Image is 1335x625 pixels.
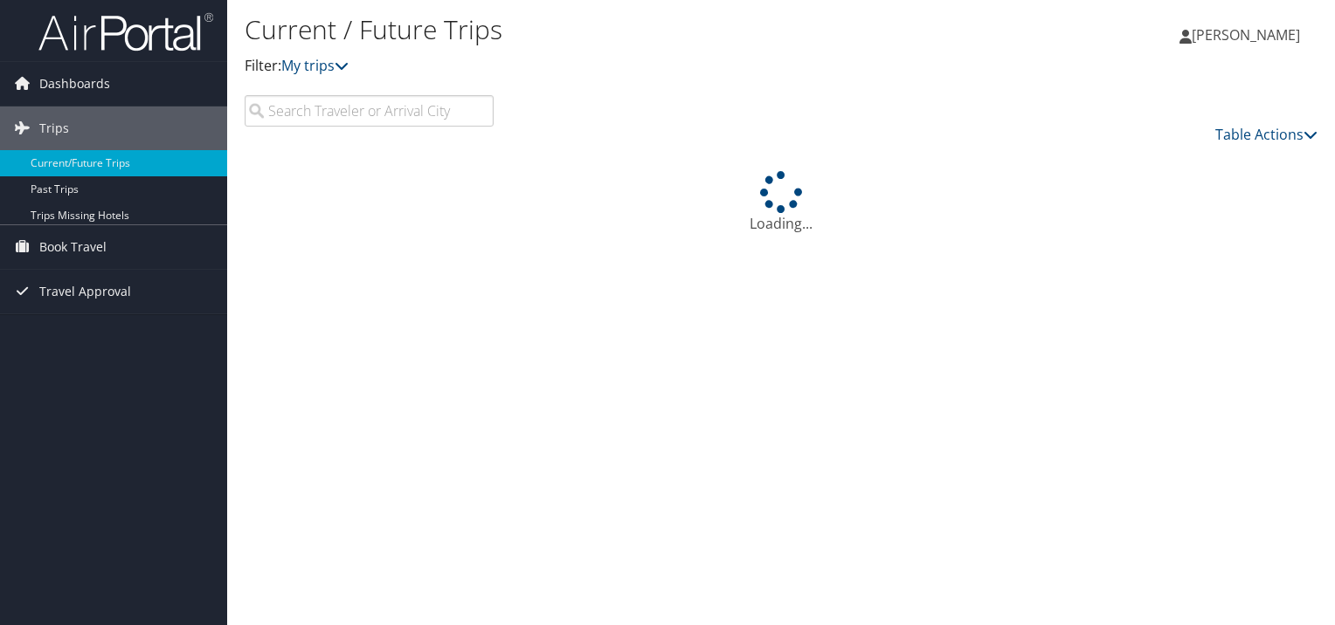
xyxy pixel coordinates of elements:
p: Filter: [245,55,960,78]
span: Travel Approval [39,270,131,313]
h1: Current / Future Trips [245,11,960,48]
span: [PERSON_NAME] [1192,25,1300,45]
img: airportal-logo.png [38,11,213,52]
input: Search Traveler or Arrival City [245,95,494,127]
a: [PERSON_NAME] [1179,9,1318,61]
span: Dashboards [39,62,110,106]
span: Trips [39,106,69,150]
span: Book Travel [39,225,107,269]
div: Loading... [245,171,1318,234]
a: Table Actions [1215,125,1318,144]
a: My trips [281,56,349,75]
